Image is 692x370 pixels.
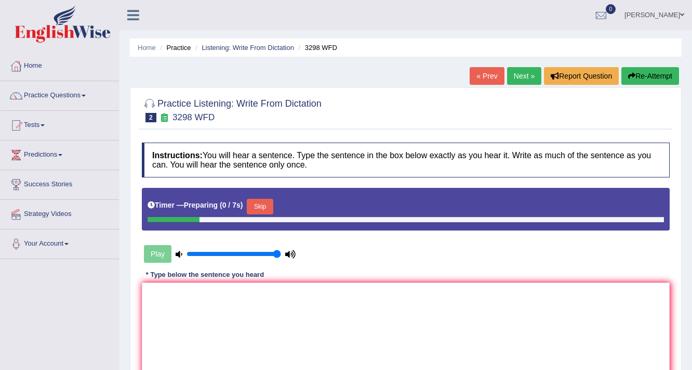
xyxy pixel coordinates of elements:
small: 3298 WFD [172,112,215,122]
a: Home [138,44,156,52]
a: Success Stories [1,170,119,196]
button: Re-Attempt [621,67,679,85]
b: Preparing [184,201,218,209]
b: ) [241,201,243,209]
h2: Practice Listening: Write From Dictation [142,96,322,122]
b: 0 / 7s [222,201,241,209]
span: 0 [606,4,616,14]
a: Practice Questions [1,81,119,107]
b: Instructions: [152,151,203,160]
h4: You will hear a sentence. Type the sentence in the box below exactly as you hear it. Write as muc... [142,143,670,177]
button: Skip [247,199,273,214]
a: Next » [507,67,541,85]
small: Exam occurring question [159,113,170,123]
li: 3298 WFD [296,43,337,53]
button: Report Question [544,67,619,85]
a: « Prev [470,67,504,85]
a: Strategy Videos [1,200,119,226]
a: Home [1,52,119,78]
div: * Type below the sentence you heard [142,270,268,279]
a: Tests [1,111,119,137]
a: Listening: Write From Dictation [202,44,294,52]
h5: Timer — [148,201,243,209]
span: 2 [145,113,156,122]
li: Practice [157,43,191,53]
a: Predictions [1,141,119,167]
b: ( [220,201,222,209]
a: Your Account [1,229,119,256]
